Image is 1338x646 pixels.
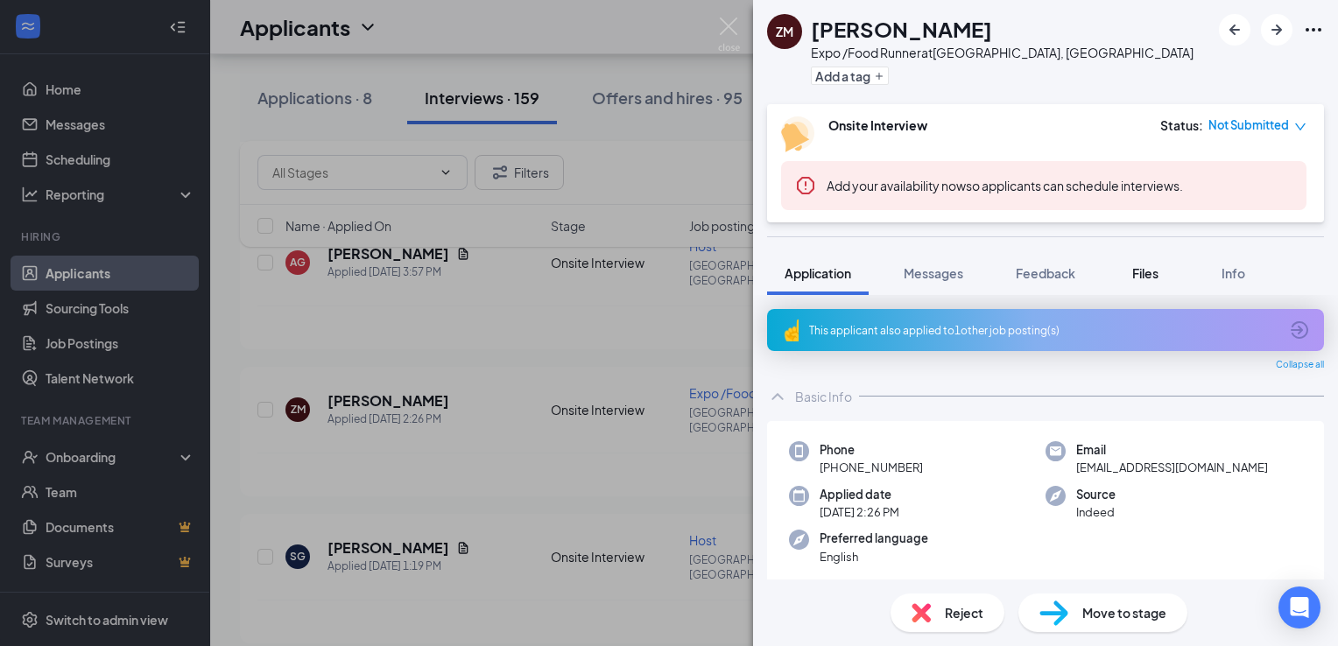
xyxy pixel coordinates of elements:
span: Messages [904,265,963,281]
div: This applicant also applied to 1 other job posting(s) [809,323,1278,338]
svg: ArrowRight [1266,19,1287,40]
svg: Ellipses [1303,19,1324,40]
svg: ArrowCircle [1289,319,1310,341]
div: ZM [776,23,793,40]
span: Phone [820,441,923,459]
span: Applied date [820,486,899,503]
svg: Error [795,175,816,196]
svg: ChevronUp [767,386,788,407]
div: Expo /Food Runner at [GEOGRAPHIC_DATA], [GEOGRAPHIC_DATA] [811,44,1194,61]
button: ArrowLeftNew [1219,14,1250,46]
div: Basic Info [795,388,852,405]
span: so applicants can schedule interviews. [827,178,1183,193]
span: Files [1132,265,1158,281]
button: ArrowRight [1261,14,1292,46]
button: Add your availability now [827,177,966,194]
span: Not Submitted [1208,116,1289,134]
span: English [820,548,928,565]
b: Onsite Interview [828,117,927,133]
span: [DATE] 2:26 PM [820,503,899,521]
span: [EMAIL_ADDRESS][DOMAIN_NAME] [1076,459,1268,476]
span: Application [785,265,851,281]
span: Reject [945,603,983,622]
span: Preferred language [820,530,928,547]
span: Source [1076,486,1116,503]
span: Info [1222,265,1245,281]
h1: [PERSON_NAME] [811,14,992,44]
button: PlusAdd a tag [811,67,889,85]
span: down [1294,121,1306,133]
div: Open Intercom Messenger [1278,586,1320,628]
div: Status : [1160,116,1203,134]
span: Move to stage [1082,603,1166,622]
span: [PHONE_NUMBER] [820,459,923,476]
span: Feedback [1016,265,1075,281]
svg: Plus [874,71,884,81]
svg: ArrowLeftNew [1224,19,1245,40]
span: Indeed [1076,503,1116,521]
span: Collapse all [1276,358,1324,372]
span: Email [1076,441,1268,459]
